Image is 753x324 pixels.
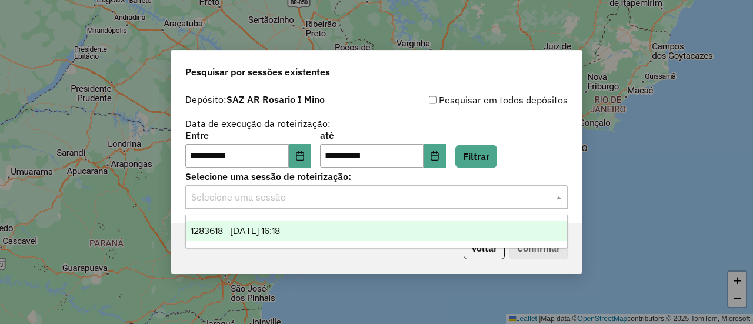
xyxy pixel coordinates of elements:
div: Pesquisar em todos depósitos [376,93,568,107]
label: Data de execução da roteirização: [185,116,331,131]
label: Entre [185,128,311,142]
label: Depósito: [185,92,325,106]
label: Selecione uma sessão de roteirização: [185,169,568,183]
label: até [320,128,445,142]
strong: SAZ AR Rosario I Mino [226,93,325,105]
span: 1283618 - [DATE] 16:18 [191,226,280,236]
button: Choose Date [424,144,446,168]
ng-dropdown-panel: Options list [185,215,568,248]
button: Filtrar [455,145,497,168]
span: Pesquisar por sessões existentes [185,65,330,79]
button: Choose Date [289,144,311,168]
button: Voltar [464,237,505,259]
